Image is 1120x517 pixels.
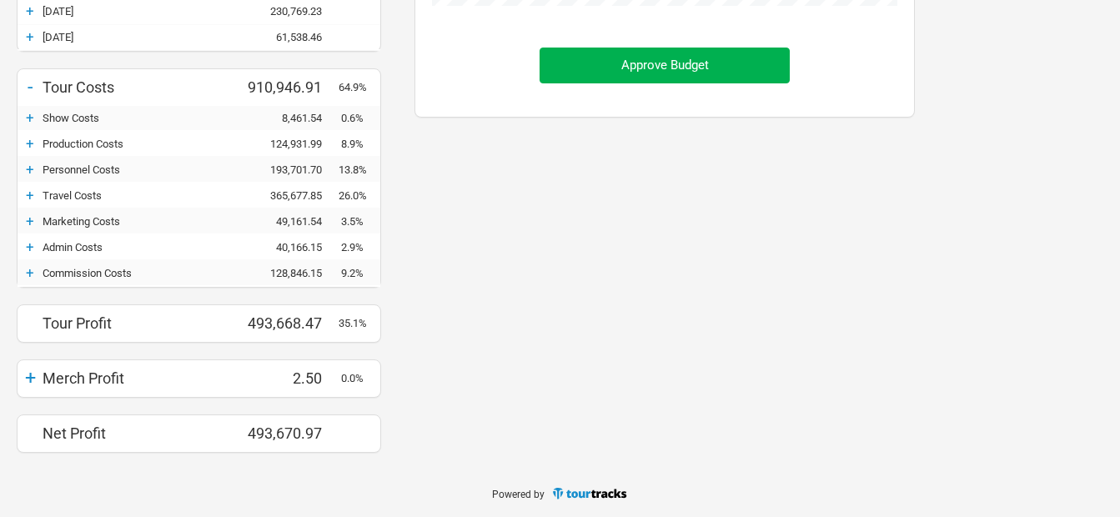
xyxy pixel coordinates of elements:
[239,267,339,279] div: 128,846.15
[43,189,239,202] div: Travel Costs
[621,58,709,73] span: Approve Budget
[339,241,380,253] div: 2.9%
[239,215,339,228] div: 49,161.54
[339,138,380,150] div: 8.9%
[43,241,239,253] div: Admin Costs
[239,241,339,253] div: 40,166.15
[239,138,339,150] div: 124,931.99
[18,135,43,152] div: +
[339,317,380,329] div: 35.1%
[43,112,239,124] div: Show Costs
[43,5,239,18] div: 03-Sep-25
[239,424,339,442] div: 493,670.97
[18,264,43,281] div: +
[18,75,43,98] div: -
[18,109,43,126] div: +
[540,48,790,83] button: Approve Budget
[43,369,239,387] div: Merch Profit
[339,189,380,202] div: 26.0%
[43,424,239,442] div: Net Profit
[339,81,380,93] div: 64.9%
[18,28,43,45] div: +
[239,314,339,332] div: 493,668.47
[43,163,239,176] div: Personnel Costs
[43,215,239,228] div: Marketing Costs
[18,187,43,203] div: +
[18,238,43,255] div: +
[239,163,339,176] div: 193,701.70
[18,3,43,19] div: +
[18,161,43,178] div: +
[239,112,339,124] div: 8,461.54
[339,112,380,124] div: 0.6%
[43,138,239,150] div: Production Costs
[339,215,380,228] div: 3.5%
[339,372,380,384] div: 0.0%
[43,78,239,96] div: Tour Costs
[339,163,380,176] div: 13.8%
[18,213,43,229] div: +
[239,78,339,96] div: 910,946.91
[551,486,628,500] img: TourTracks
[239,31,339,43] div: 61,538.46
[492,488,545,499] span: Powered by
[339,267,380,279] div: 9.2%
[43,314,239,332] div: Tour Profit
[239,189,339,202] div: 365,677.85
[43,31,239,43] div: 04-Sep-25
[239,5,339,18] div: 230,769.23
[43,267,239,279] div: Commission Costs
[239,369,339,387] div: 2.50
[18,366,43,389] div: +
